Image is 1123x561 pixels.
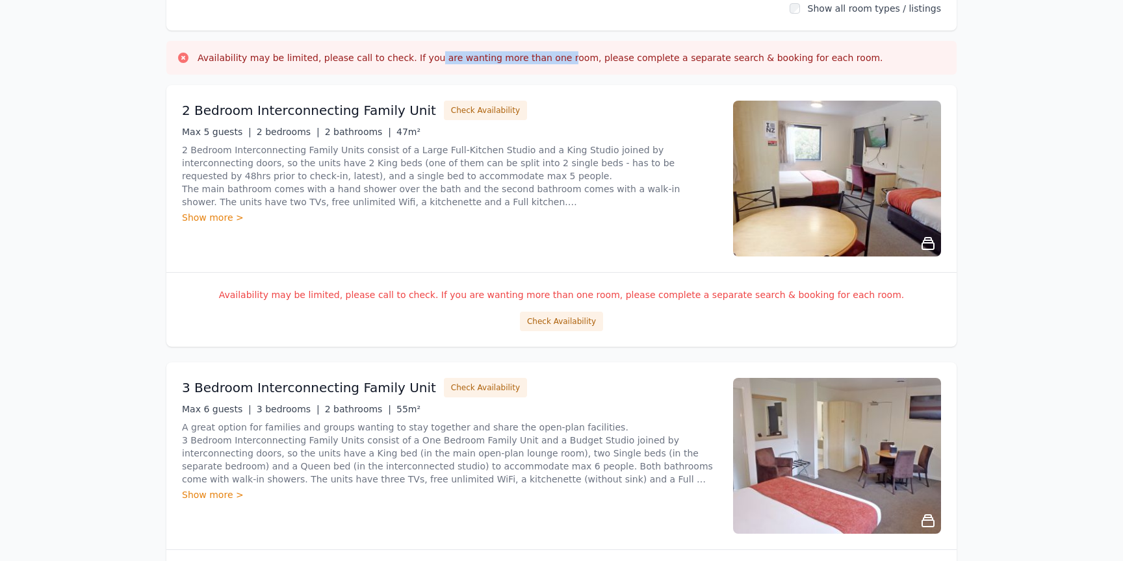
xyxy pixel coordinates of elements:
[182,211,717,224] div: Show more >
[444,378,527,397] button: Check Availability
[520,312,603,331] button: Check Availability
[198,51,883,64] h3: Availability may be limited, please call to check. If you are wanting more than one room, please ...
[257,127,320,137] span: 2 bedrooms |
[182,101,436,119] h3: 2 Bedroom Interconnecting Family Unit
[325,127,391,137] span: 2 bathrooms |
[182,288,941,301] p: Availability may be limited, please call to check. If you are wanting more than one room, please ...
[396,127,420,137] span: 47m²
[182,404,252,414] span: Max 6 guests |
[182,421,717,486] p: A great option for families and groups wanting to stay together and share the open-plan facilitie...
[396,404,420,414] span: 55m²
[182,379,436,397] h3: 3 Bedroom Interconnecting Family Unit
[182,127,252,137] span: Max 5 guests |
[808,3,941,14] label: Show all room types / listings
[182,488,717,501] div: Show more >
[325,404,391,414] span: 2 bathrooms |
[182,143,717,208] p: 2 Bedroom Interconnecting Family Units consist of a Large Full-Kitchen Studio and a King Studio j...
[444,101,527,120] button: Check Availability
[257,404,320,414] span: 3 bedrooms |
